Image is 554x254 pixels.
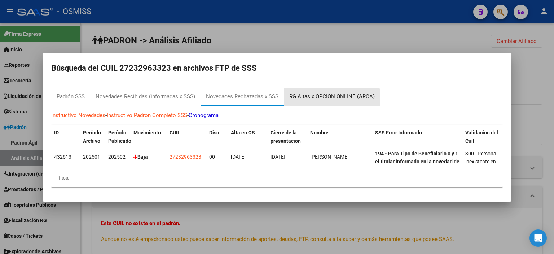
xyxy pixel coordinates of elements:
span: Nombre [310,130,329,135]
a: Instructivo Novedades [51,112,105,119]
div: Open Intercom Messenger [529,229,547,247]
strong: Baja [133,154,148,160]
strong: 194 - Para Tipo de Beneficiario 0 y 1 el titular informado en la novedad de baja tiene una opción... [375,151,460,189]
span: 300 - Persona inexistente en el UNIVERSO CUIT-CUIL de AFIP. [465,151,496,189]
a: Instructivo Padron Completo SSS [107,112,187,119]
span: Período Archivo [83,130,101,144]
span: 432613 [54,154,71,160]
div: Novedades Rechazadas x SSS [206,92,278,101]
datatable-header-cell: Cuil Error [502,125,542,149]
span: 202502 [108,154,126,160]
p: - - [51,111,503,120]
span: Disc. [209,130,220,135]
datatable-header-cell: Validacion del Cuil [462,125,502,149]
datatable-header-cell: Alta en OS [228,125,268,149]
span: 27232963323 [170,154,201,160]
div: 00 [209,153,225,161]
a: Cronograma [189,112,219,119]
span: Cierre de la presentación [271,130,301,144]
span: [PERSON_NAME] [310,154,349,160]
span: CUIL [170,130,180,135]
div: 1 total [51,169,503,187]
span: Alta en OS [231,130,255,135]
datatable-header-cell: CUIL [167,125,206,149]
div: Padrón SSS [57,92,85,101]
datatable-header-cell: SSS Error Informado [372,125,462,149]
datatable-header-cell: Período Archivo [80,125,105,149]
span: [DATE] [271,154,285,160]
datatable-header-cell: ID [51,125,80,149]
datatable-header-cell: Movimiento [131,125,167,149]
span: ID [54,130,59,135]
div: RG Altas x OPCION ONLINE (ARCA) [289,92,375,101]
span: Movimiento [133,130,161,135]
datatable-header-cell: Período Publicado [105,125,131,149]
datatable-header-cell: Cierre de la presentación [268,125,307,149]
span: Validacion del Cuil [465,130,498,144]
span: SSS Error Informado [375,130,422,135]
span: [DATE] [231,154,246,160]
span: Período Publicado [108,130,131,144]
div: Novedades Recibidas (informadas x SSS) [96,92,195,101]
h2: Búsqueda del CUIL 27232963323 en archivos FTP de SSS [51,61,503,75]
span: 202501 [83,154,100,160]
datatable-header-cell: Disc. [206,125,228,149]
datatable-header-cell: Nombre [307,125,372,149]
